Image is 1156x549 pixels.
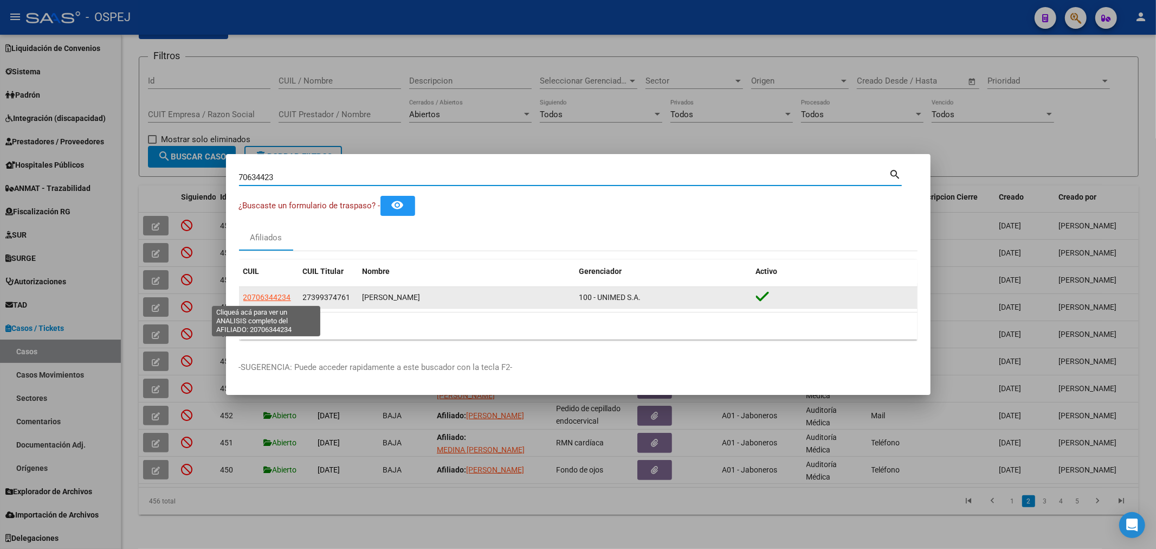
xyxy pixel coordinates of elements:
[1119,512,1145,538] div: Open Intercom Messenger
[243,267,260,276] span: CUIL
[363,267,390,276] span: Nombre
[752,260,918,283] datatable-header-cell: Activo
[579,293,641,302] span: 100 - UNIMED S.A.
[239,312,918,340] div: 1 total
[889,167,902,180] mat-icon: search
[239,361,918,374] p: -SUGERENCIA: Puede acceder rapidamente a este buscador con la tecla F2-
[358,260,575,283] datatable-header-cell: Nombre
[579,267,622,276] span: Gerenciador
[239,260,299,283] datatable-header-cell: CUIL
[756,267,778,276] span: Activo
[575,260,752,283] datatable-header-cell: Gerenciador
[391,199,404,212] mat-icon: remove_red_eye
[363,291,571,304] div: [PERSON_NAME]
[243,293,291,302] span: 20706344234
[303,293,351,302] span: 27399374761
[250,232,282,244] div: Afiliados
[299,260,358,283] datatable-header-cell: CUIL Titular
[303,267,344,276] span: CUIL Titular
[239,201,380,210] span: ¿Buscaste un formulario de traspaso? -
